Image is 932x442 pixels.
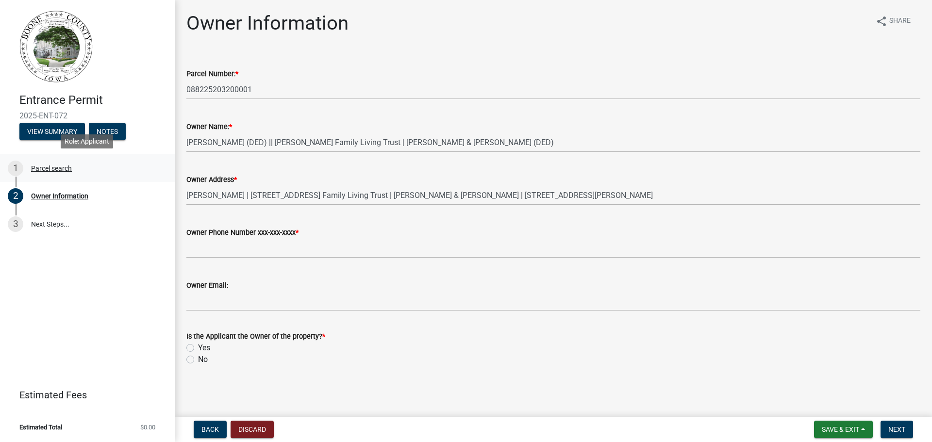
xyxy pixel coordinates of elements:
h1: Owner Information [186,12,349,35]
span: Back [201,426,219,433]
button: Save & Exit [814,421,873,438]
button: Notes [89,123,126,140]
span: $0.00 [140,424,155,430]
div: Parcel search [31,165,72,172]
wm-modal-confirm: Notes [89,128,126,136]
i: share [876,16,887,27]
label: Owner Address [186,177,237,183]
label: Yes [198,342,210,354]
span: Next [888,426,905,433]
a: Estimated Fees [8,385,159,405]
span: Save & Exit [822,426,859,433]
label: Owner Name: [186,124,232,131]
label: Parcel Number: [186,71,238,78]
label: No [198,354,208,365]
label: Owner Email: [186,282,228,289]
label: Owner Phone Number xxx-xxx-xxxx [186,229,299,236]
span: 2025-ENT-072 [19,111,155,120]
span: Share [889,16,911,27]
span: Estimated Total [19,424,62,430]
div: Owner Information [31,193,88,199]
button: shareShare [868,12,918,31]
div: 3 [8,216,23,232]
img: Boone County, Iowa [19,10,93,83]
button: Discard [231,421,274,438]
button: Back [194,421,227,438]
label: Is the Applicant the Owner of the property? [186,333,325,340]
button: Next [881,421,913,438]
div: 1 [8,161,23,176]
div: Role: Applicant [61,134,113,148]
wm-modal-confirm: Summary [19,128,85,136]
div: 2 [8,188,23,204]
button: View Summary [19,123,85,140]
h4: Entrance Permit [19,93,167,107]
